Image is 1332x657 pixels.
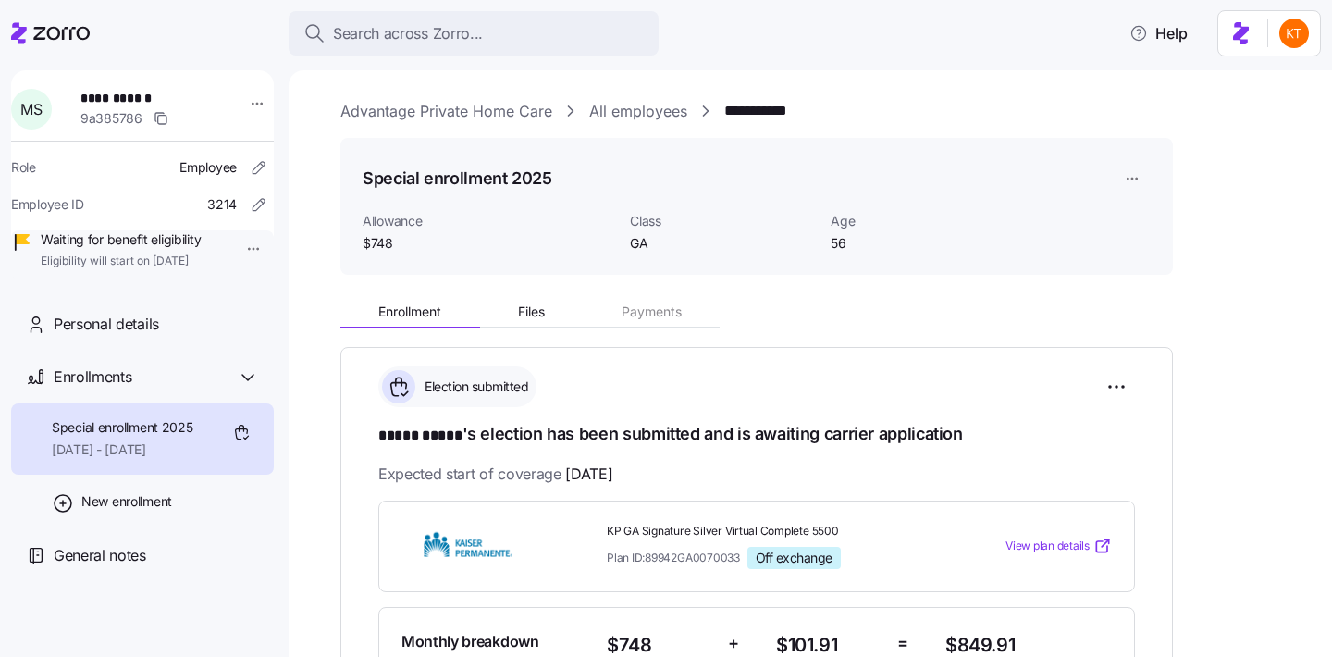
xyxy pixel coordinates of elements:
[518,305,545,318] span: Files
[80,109,142,128] span: 9a385786
[52,440,193,459] span: [DATE] - [DATE]
[1115,15,1202,52] button: Help
[363,234,615,253] span: $748
[81,492,172,511] span: New enrollment
[52,418,193,437] span: Special enrollment 2025
[728,630,739,657] span: +
[565,463,612,486] span: [DATE]
[41,254,201,269] span: Eligibility will start on [DATE]
[401,525,535,567] img: Kaiser Permanente
[1129,22,1188,44] span: Help
[589,100,687,123] a: All employees
[607,524,931,539] span: KP GA Signature Silver Virtual Complete 5500
[401,630,539,653] span: Monthly breakdown
[41,230,201,249] span: Waiting for benefit eligibility
[630,212,816,230] span: Class
[1005,538,1090,555] span: View plan details
[1005,537,1112,555] a: View plan details
[333,22,483,45] span: Search across Zorro...
[630,234,816,253] span: GA
[831,234,1017,253] span: 56
[54,544,146,567] span: General notes
[419,378,528,396] span: Election submitted
[622,305,682,318] span: Payments
[897,630,908,657] span: =
[1279,19,1309,48] img: aad2ddc74cf02b1998d54877cdc71599
[340,100,552,123] a: Advantage Private Home Care
[20,102,42,117] span: M S
[363,212,615,230] span: Allowance
[207,195,237,214] span: 3214
[54,366,131,389] span: Enrollments
[363,167,552,190] h1: Special enrollment 2025
[11,158,36,177] span: Role
[607,550,740,565] span: Plan ID: 89942GA0070033
[11,195,84,214] span: Employee ID
[179,158,237,177] span: Employee
[378,305,441,318] span: Enrollment
[831,212,1017,230] span: Age
[289,11,659,56] button: Search across Zorro...
[378,422,1135,448] h1: 's election has been submitted and is awaiting carrier application
[756,550,832,566] span: Off exchange
[54,313,159,336] span: Personal details
[378,463,612,486] span: Expected start of coverage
